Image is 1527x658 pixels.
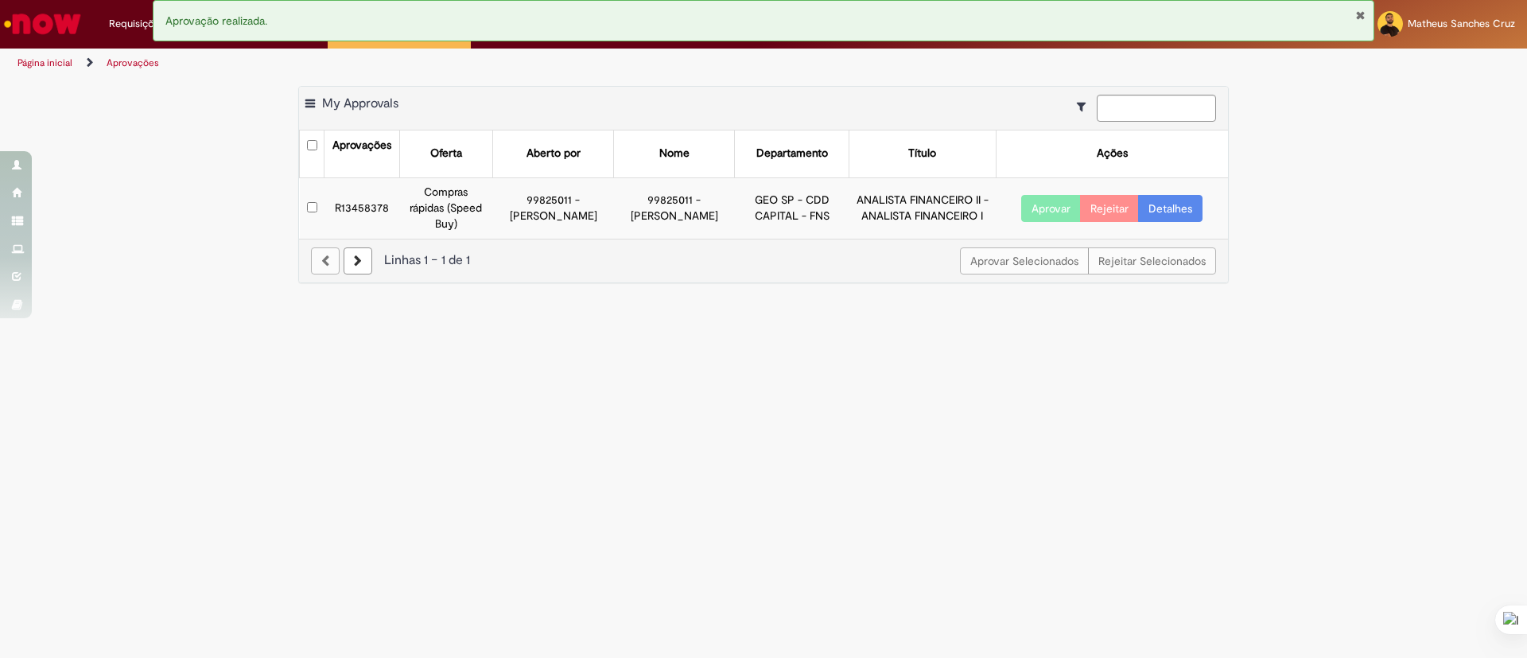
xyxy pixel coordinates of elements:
th: Aprovações [324,130,399,177]
div: Título [908,146,936,162]
span: Aprovação realizada. [165,14,267,28]
a: Detalhes [1138,195,1203,222]
div: Nome [659,146,690,162]
i: Mostrar filtros para: Suas Solicitações [1077,101,1094,112]
div: Ações [1097,146,1128,162]
img: ServiceNow [2,8,84,40]
button: Fechar Notificação [1355,9,1366,21]
button: Rejeitar [1080,195,1139,222]
span: Matheus Sanches Cruz [1408,17,1515,30]
td: GEO SP - CDD CAPITAL - FNS [735,177,849,238]
div: Linhas 1 − 1 de 1 [311,251,1216,270]
div: Aprovações [332,138,391,154]
div: Departamento [756,146,828,162]
a: Aprovações [107,56,159,69]
td: Compras rápidas (Speed Buy) [399,177,493,238]
span: Requisições [109,16,165,32]
td: R13458378 [324,177,399,238]
td: 99825011 - [PERSON_NAME] [493,177,614,238]
td: ANALISTA FINANCEIRO II - ANALISTA FINANCEIRO I [849,177,996,238]
ul: Trilhas de página [12,49,1006,78]
button: Aprovar [1021,195,1081,222]
td: 99825011 - [PERSON_NAME] [614,177,735,238]
div: Aberto por [526,146,581,162]
a: Página inicial [17,56,72,69]
span: My Approvals [322,95,398,111]
div: Oferta [430,146,462,162]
